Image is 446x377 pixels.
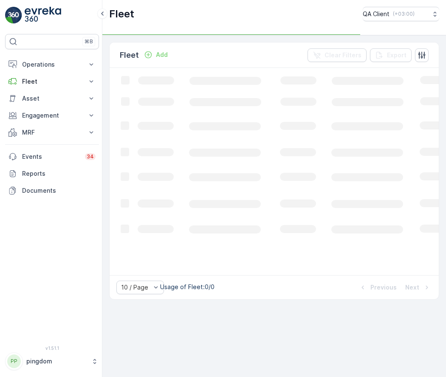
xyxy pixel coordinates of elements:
[26,357,87,366] p: pingdom
[363,7,439,21] button: QA Client(+03:00)
[370,48,412,62] button: Export
[22,60,82,69] p: Operations
[5,182,99,199] a: Documents
[393,11,415,17] p: ( +03:00 )
[22,77,82,86] p: Fleet
[5,148,99,165] a: Events34
[370,283,397,292] p: Previous
[5,73,99,90] button: Fleet
[404,282,432,293] button: Next
[22,111,82,120] p: Engagement
[5,107,99,124] button: Engagement
[25,7,61,24] img: logo_light-DOdMpM7g.png
[7,354,21,368] div: PP
[22,169,96,178] p: Reports
[22,186,96,195] p: Documents
[5,165,99,182] a: Reports
[387,51,406,59] p: Export
[22,94,82,103] p: Asset
[325,51,361,59] p: Clear Filters
[363,10,390,18] p: QA Client
[120,49,139,61] p: Fleet
[87,153,94,160] p: 34
[358,282,398,293] button: Previous
[160,283,215,291] p: Usage of Fleet : 0/0
[308,48,367,62] button: Clear Filters
[5,352,99,370] button: PPpingdom
[5,7,22,24] img: logo
[5,124,99,141] button: MRF
[5,346,99,351] span: v 1.51.1
[109,7,134,21] p: Fleet
[156,51,168,59] p: Add
[5,56,99,73] button: Operations
[22,128,82,137] p: MRF
[22,152,80,161] p: Events
[141,50,171,60] button: Add
[85,38,93,45] p: ⌘B
[5,90,99,107] button: Asset
[405,283,419,292] p: Next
